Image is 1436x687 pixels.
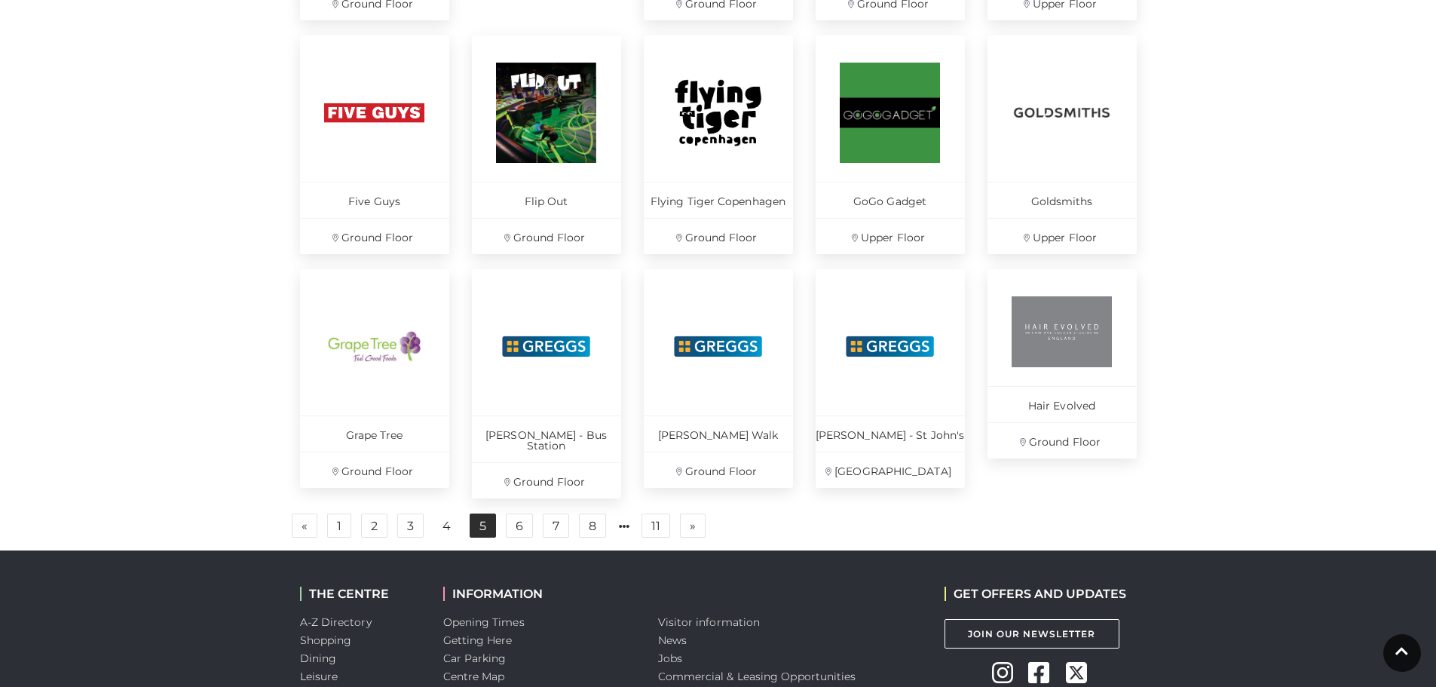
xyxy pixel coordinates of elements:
[987,35,1137,254] a: Goldsmiths Upper Floor
[680,514,706,538] a: Next
[506,514,533,538] a: 6
[987,218,1137,254] p: Upper Floor
[443,615,525,629] a: Opening Times
[361,514,387,538] a: 2
[816,218,965,254] p: Upper Floor
[816,416,965,452] p: [PERSON_NAME] - St John's
[300,182,449,218] p: Five Guys
[690,520,696,531] span: »
[443,652,507,665] a: Car Parking
[816,452,965,488] p: [GEOGRAPHIC_DATA]
[658,615,761,629] a: Visitor information
[816,182,965,218] p: GoGo Gadget
[945,587,1126,601] h2: GET OFFERS AND UPDATES
[543,514,569,538] a: 7
[470,514,496,538] a: 5
[816,269,965,488] a: [PERSON_NAME] - St John's [GEOGRAPHIC_DATA]
[987,422,1137,459] p: Ground Floor
[945,619,1119,649] a: Join Our Newsletter
[300,615,372,629] a: A-Z Directory
[816,35,965,254] a: GoGo Gadget Upper Floor
[472,269,621,498] a: [PERSON_NAME] - Bus Station Ground Floor
[658,652,682,665] a: Jobs
[443,670,505,683] a: Centre Map
[300,633,352,647] a: Shopping
[300,35,449,254] a: Five Guys Ground Floor
[641,514,670,538] a: 11
[472,35,621,254] a: Flip Out Ground Floor
[472,182,621,218] p: Flip Out
[327,514,351,538] a: 1
[472,462,621,498] p: Ground Floor
[472,218,621,254] p: Ground Floor
[472,416,621,462] p: [PERSON_NAME] - Bus Station
[644,416,793,452] p: [PERSON_NAME] Walk
[302,520,308,531] span: «
[644,182,793,218] p: Flying Tiger Copenhagen
[300,652,337,665] a: Dining
[443,633,513,647] a: Getting Here
[300,670,338,683] a: Leisure
[644,35,793,254] a: Flying Tiger Copenhagen Ground Floor
[644,218,793,254] p: Ground Floor
[300,452,449,488] p: Ground Floor
[987,182,1137,218] p: Goldsmiths
[433,514,460,538] a: 4
[397,514,424,538] a: 3
[300,416,449,452] p: Grape Tree
[658,633,687,647] a: News
[300,587,421,601] h2: THE CENTRE
[658,670,856,683] a: Commercial & Leasing Opportunities
[987,269,1137,459] a: Hair Evolved Ground Floor
[300,269,449,488] a: Grape Tree Ground Floor
[644,269,793,488] a: [PERSON_NAME] Walk Ground Floor
[292,514,317,538] a: Previous
[300,218,449,254] p: Ground Floor
[443,587,635,601] h2: INFORMATION
[987,386,1137,422] p: Hair Evolved
[579,514,606,538] a: 8
[644,452,793,488] p: Ground Floor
